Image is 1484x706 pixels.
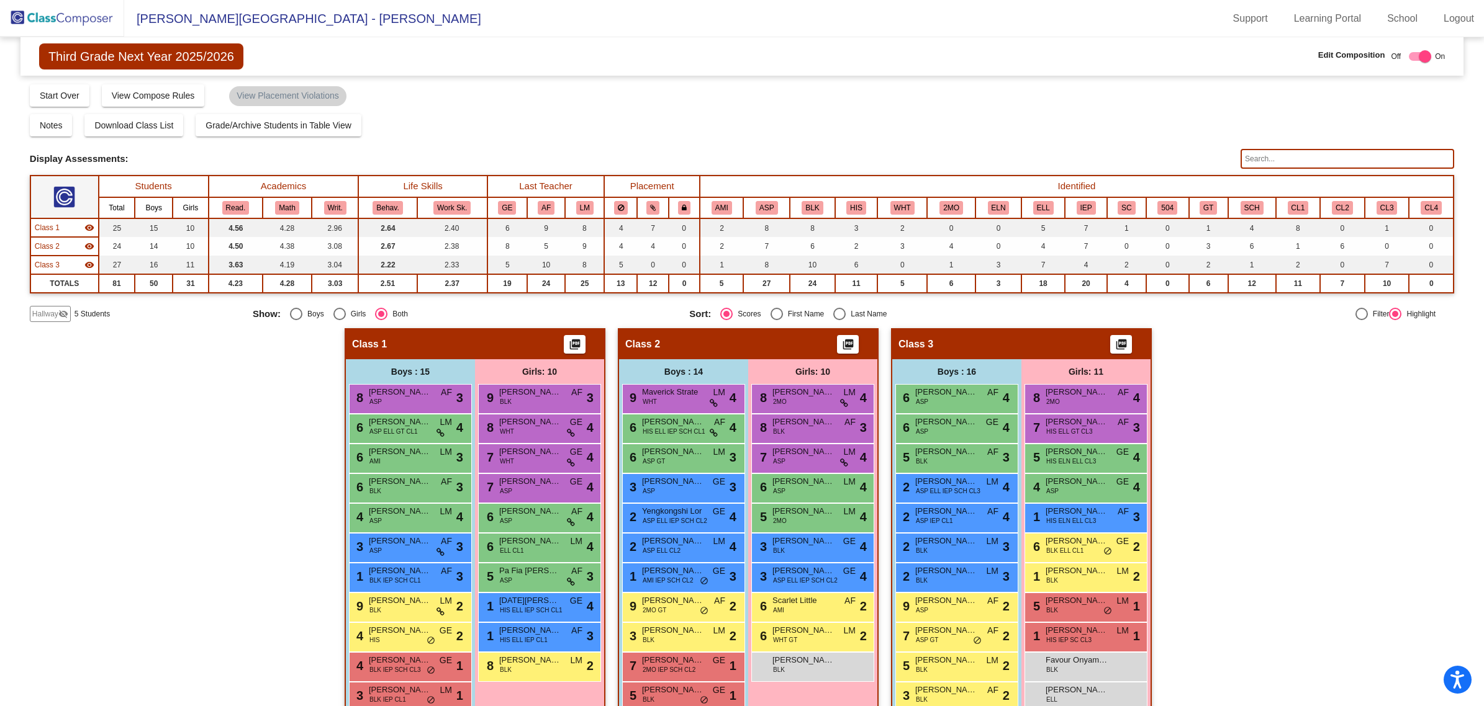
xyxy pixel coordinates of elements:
td: 4 [1065,256,1106,274]
span: [PERSON_NAME] [772,386,835,398]
span: Notes [40,120,63,130]
td: 27 [99,256,135,274]
td: 8 [565,218,604,237]
td: 24 [790,274,835,293]
td: 8 [743,218,790,237]
td: 0 [669,256,700,274]
div: Highlight [1401,308,1436,319]
span: [PERSON_NAME] [369,416,431,428]
td: 7 [1320,274,1365,293]
span: LM [713,386,725,399]
mat-icon: picture_as_pdf [840,338,855,355]
th: Academics [209,176,359,197]
td: 0 [1409,256,1454,274]
td: 3 [835,218,877,237]
th: Identified [700,176,1454,197]
span: 6 [353,421,363,434]
td: 6 [790,237,835,256]
button: Grade/Archive Students in Table View [196,114,361,136]
span: Class 1 [352,338,387,351]
span: Hallway [32,308,58,319]
span: Sort: [689,308,711,319]
span: [PERSON_NAME] [772,416,835,428]
mat-icon: visibility [84,223,94,233]
span: 3 [1133,418,1140,437]
td: 4 [1107,274,1146,293]
td: 25 [565,274,604,293]
span: LM [844,386,856,399]
mat-icon: visibility [84,260,94,270]
td: 0 [927,218,975,237]
mat-icon: picture_as_pdf [567,338,582,355]
span: [PERSON_NAME] [499,386,561,398]
th: Girls [173,197,209,218]
button: CL4 [1421,201,1442,215]
span: 8 [1030,391,1040,404]
div: Boys [302,308,324,319]
td: 2.51 [358,274,417,293]
button: GE [498,201,516,215]
th: Asian/Pacific Islander [743,197,790,218]
td: 6 [487,218,527,237]
td: 7 [743,237,790,256]
button: IEP [1077,201,1096,215]
span: 4 [1003,388,1010,407]
td: Hidden teacher - No Class Name [30,218,99,237]
span: 3 [860,418,867,437]
span: Class 3 [35,259,60,270]
td: 4 [604,237,637,256]
th: 2 or More [927,197,975,218]
span: Off [1391,51,1401,62]
th: Individualized Education Plan [1065,197,1106,218]
th: Cluster 2 [1320,197,1365,218]
td: 12 [637,274,669,293]
td: 3.04 [312,256,358,274]
button: AMI [712,201,732,215]
button: Work Sk. [433,201,471,215]
td: 3 [1189,237,1228,256]
span: [PERSON_NAME] [915,386,977,398]
span: Maverick Strate [642,386,704,398]
button: Download Class List [84,114,183,136]
span: Class 2 [35,241,60,252]
td: 5 [487,256,527,274]
td: 8 [743,256,790,274]
th: Keep with students [637,197,669,218]
span: AF [987,386,998,399]
span: 8 [353,391,363,404]
td: 0 [669,274,700,293]
span: ASP [369,397,382,406]
td: 14 [135,237,173,256]
a: Support [1223,9,1278,29]
span: 5 Students [75,308,110,319]
td: 1 [927,256,975,274]
td: 7 [1365,256,1409,274]
th: Students [99,176,209,197]
span: GE [570,416,582,429]
button: HIS [846,201,866,215]
td: 24 [527,274,565,293]
span: Class 3 [898,338,933,351]
td: 0 [975,218,1021,237]
td: 2.22 [358,256,417,274]
span: Display Assessments: [30,153,129,164]
td: 4.56 [209,218,263,237]
td: 8 [790,218,835,237]
span: 6 [900,391,910,404]
span: Grade/Archive Students in Table View [206,120,351,130]
span: 7 [1030,421,1040,434]
td: 2.64 [358,218,417,237]
td: 10 [790,256,835,274]
td: 10 [173,237,209,256]
button: Notes [30,114,73,136]
td: 1 [1189,218,1228,237]
div: Both [387,308,408,319]
div: Boys : 16 [892,359,1021,384]
span: GE [986,416,998,429]
span: WHT [643,397,657,406]
td: 4 [604,218,637,237]
td: 0 [637,256,669,274]
button: LM [576,201,594,215]
td: 10 [173,218,209,237]
th: Total [99,197,135,218]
